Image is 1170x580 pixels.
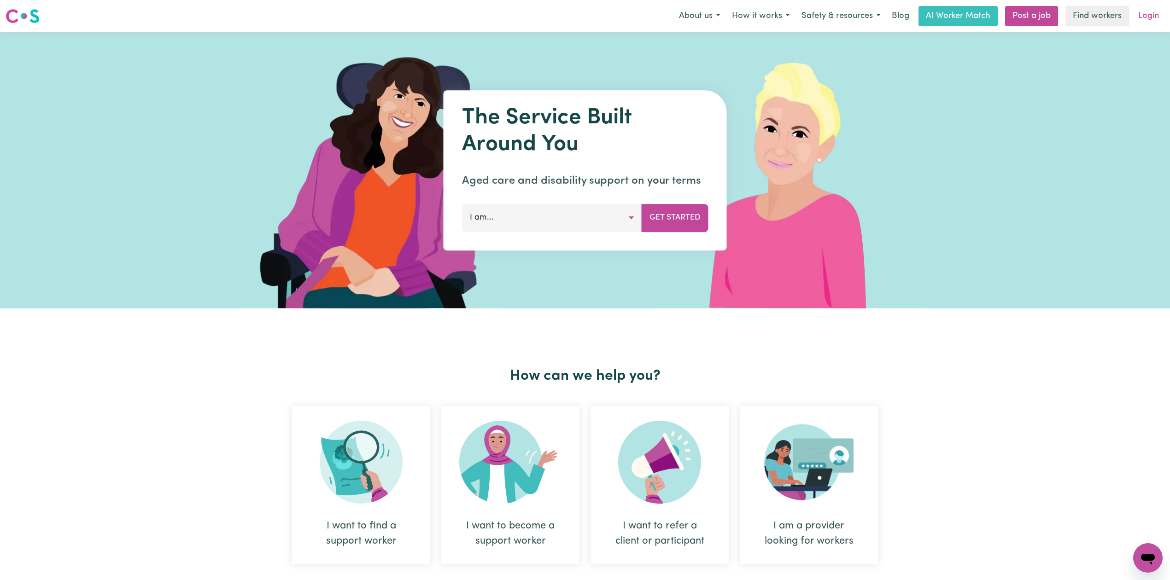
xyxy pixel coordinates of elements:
img: Careseekers logo [6,8,40,24]
div: I want to find a support worker [292,406,430,564]
div: I want to become a support worker [463,518,557,549]
h2: How can we help you? [287,367,883,385]
div: I am a provider looking for workers [740,406,878,564]
div: I am a provider looking for workers [762,518,856,549]
a: Careseekers logo [6,6,40,27]
button: How it works [726,6,796,26]
div: I want to refer a client or participant [613,518,707,549]
a: Blog [886,6,915,26]
div: I want to find a support worker [314,518,408,549]
a: Find workers [1065,6,1129,26]
img: Refer [618,421,701,504]
button: Safety & resources [796,6,886,26]
iframe: Button to launch messaging window [1133,543,1163,573]
button: Get Started [642,204,708,232]
p: Aged care and disability support on your terms [462,173,708,189]
img: Provider [764,421,854,504]
div: I want to refer a client or participant [591,406,729,564]
button: I am... [462,204,642,232]
h1: The Service Built Around You [462,105,708,158]
button: About us [673,6,726,26]
div: I want to become a support worker [441,406,579,564]
img: Search [320,421,403,504]
a: AI Worker Match [918,6,998,26]
a: Post a job [1005,6,1058,26]
img: Become Worker [459,421,562,504]
a: Login [1133,6,1164,26]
